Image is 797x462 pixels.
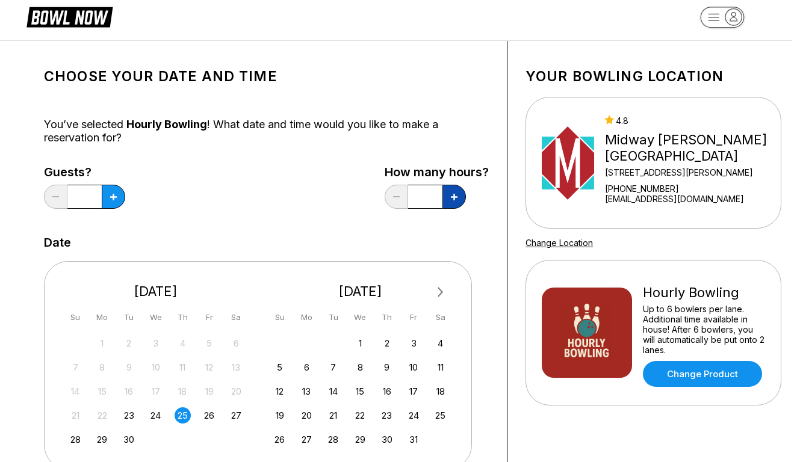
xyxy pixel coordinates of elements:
div: Choose Thursday, October 30th, 2025 [379,431,395,448]
div: Choose Tuesday, October 14th, 2025 [325,383,341,399]
div: month 2025-10 [270,334,451,448]
div: Su [271,309,288,325]
button: Next Month [431,283,450,302]
h1: Choose your Date and time [44,68,489,85]
div: Choose Sunday, September 28th, 2025 [67,431,84,448]
div: Choose Monday, October 20th, 2025 [299,407,315,423]
div: Choose Sunday, October 5th, 2025 [271,359,288,375]
div: Not available Thursday, September 18th, 2025 [175,383,191,399]
div: Not available Thursday, September 11th, 2025 [175,359,191,375]
div: Mo [94,309,110,325]
div: Not available Saturday, September 13th, 2025 [228,359,244,375]
div: [DATE] [63,283,249,300]
div: Not available Sunday, September 21st, 2025 [67,407,84,423]
label: Date [44,236,71,249]
div: Choose Saturday, September 27th, 2025 [228,407,244,423]
div: Choose Wednesday, October 15th, 2025 [352,383,368,399]
div: Choose Saturday, October 25th, 2025 [432,407,448,423]
div: Choose Thursday, October 16th, 2025 [379,383,395,399]
div: Choose Monday, October 27th, 2025 [299,431,315,448]
div: Choose Wednesday, October 1st, 2025 [352,335,368,351]
div: We [352,309,368,325]
div: Choose Thursday, October 2nd, 2025 [379,335,395,351]
div: Choose Tuesday, September 23rd, 2025 [121,407,137,423]
div: Sa [228,309,244,325]
div: Not available Sunday, September 7th, 2025 [67,359,84,375]
div: Sa [432,309,448,325]
div: Choose Sunday, October 26th, 2025 [271,431,288,448]
div: [STREET_ADDRESS][PERSON_NAME] [605,167,776,177]
div: Choose Thursday, October 9th, 2025 [379,359,395,375]
div: Midway [PERSON_NAME][GEOGRAPHIC_DATA] [605,132,776,164]
div: Not available Monday, September 15th, 2025 [94,383,110,399]
div: Choose Monday, October 13th, 2025 [299,383,315,399]
div: Not available Friday, September 12th, 2025 [201,359,217,375]
div: Choose Friday, September 26th, 2025 [201,407,217,423]
div: Choose Tuesday, October 7th, 2025 [325,359,341,375]
div: Fr [406,309,422,325]
div: Not available Tuesday, September 16th, 2025 [121,383,137,399]
div: Not available Monday, September 22nd, 2025 [94,407,110,423]
div: Su [67,309,84,325]
div: Not available Saturday, September 20th, 2025 [228,383,244,399]
div: Not available Thursday, September 4th, 2025 [175,335,191,351]
div: Choose Thursday, October 23rd, 2025 [379,407,395,423]
h1: Your bowling location [526,68,781,85]
span: Hourly Bowling [126,118,207,131]
div: Not available Monday, September 1st, 2025 [94,335,110,351]
div: Choose Tuesday, October 21st, 2025 [325,407,341,423]
div: Not available Wednesday, September 10th, 2025 [147,359,164,375]
div: Not available Wednesday, September 17th, 2025 [147,383,164,399]
div: Hourly Bowling [643,285,765,301]
div: Th [175,309,191,325]
div: Not available Monday, September 8th, 2025 [94,359,110,375]
div: Not available Sunday, September 14th, 2025 [67,383,84,399]
div: Tu [121,309,137,325]
div: Choose Friday, October 31st, 2025 [406,431,422,448]
div: Choose Monday, September 29th, 2025 [94,431,110,448]
div: [PHONE_NUMBER] [605,183,776,194]
div: Choose Friday, October 24th, 2025 [406,407,422,423]
div: Choose Wednesday, October 22nd, 2025 [352,407,368,423]
div: month 2025-09 [66,334,246,448]
div: Mo [299,309,315,325]
label: Guests? [44,165,125,179]
div: Choose Thursday, September 25th, 2025 [175,407,191,423]
img: Midway Bowling - Carlisle [542,118,594,208]
div: 4.8 [605,115,776,126]
div: We [147,309,164,325]
a: [EMAIL_ADDRESS][DOMAIN_NAME] [605,194,776,204]
label: How many hours? [385,165,489,179]
div: Not available Saturday, September 6th, 2025 [228,335,244,351]
div: Not available Tuesday, September 2nd, 2025 [121,335,137,351]
div: Choose Friday, October 10th, 2025 [406,359,422,375]
div: Not available Friday, September 5th, 2025 [201,335,217,351]
div: Choose Sunday, October 12th, 2025 [271,383,288,399]
div: Choose Monday, October 6th, 2025 [299,359,315,375]
div: Th [379,309,395,325]
div: Tu [325,309,341,325]
div: Choose Saturday, October 11th, 2025 [432,359,448,375]
div: Choose Sunday, October 19th, 2025 [271,407,288,423]
div: Choose Saturday, October 4th, 2025 [432,335,448,351]
a: Change Location [526,238,593,248]
div: Up to 6 bowlers per lane. Additional time available in house! After 6 bowlers, you will automatic... [643,304,765,355]
img: Hourly Bowling [542,288,632,378]
div: Choose Friday, October 17th, 2025 [406,383,422,399]
div: Not available Wednesday, September 3rd, 2025 [147,335,164,351]
div: Not available Friday, September 19th, 2025 [201,383,217,399]
div: Choose Tuesday, October 28th, 2025 [325,431,341,448]
div: Choose Wednesday, September 24th, 2025 [147,407,164,423]
div: Choose Tuesday, September 30th, 2025 [121,431,137,448]
div: Fr [201,309,217,325]
div: Choose Friday, October 3rd, 2025 [406,335,422,351]
div: Not available Tuesday, September 9th, 2025 [121,359,137,375]
a: Change Product [643,361,762,387]
div: Choose Wednesday, October 8th, 2025 [352,359,368,375]
div: Choose Saturday, October 18th, 2025 [432,383,448,399]
div: Choose Wednesday, October 29th, 2025 [352,431,368,448]
div: You’ve selected ! What date and time would you like to make a reservation for? [44,118,489,144]
div: [DATE] [267,283,454,300]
